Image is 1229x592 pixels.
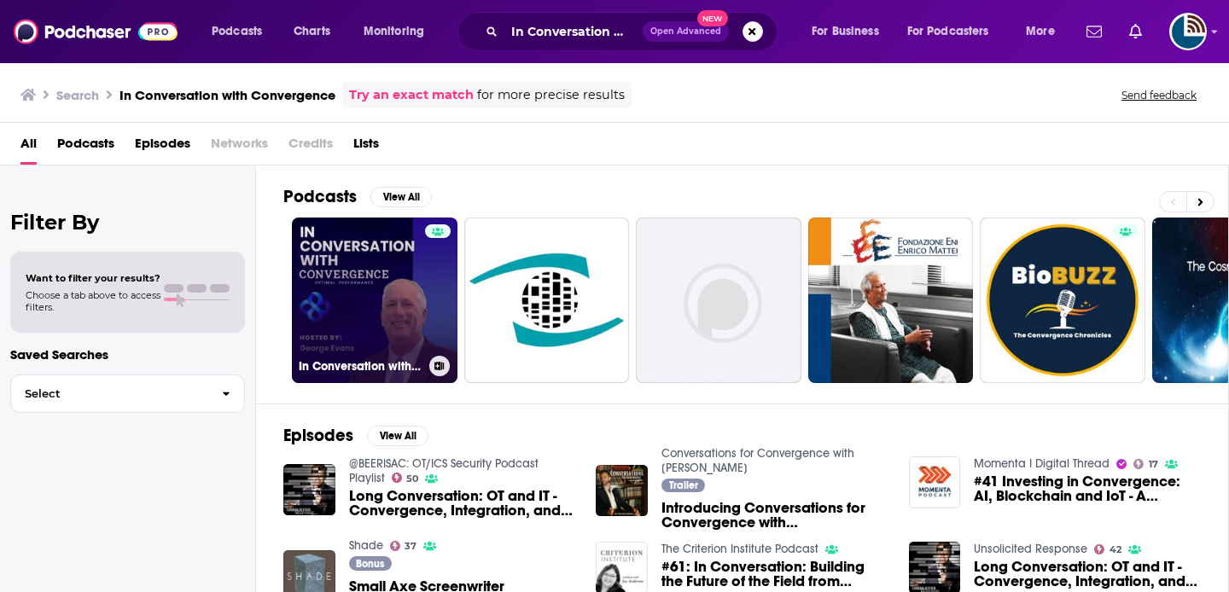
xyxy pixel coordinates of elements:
a: Podcasts [57,130,114,165]
a: The Criterion Institute Podcast [661,542,818,556]
a: Show notifications dropdown [1080,17,1109,46]
a: @BEERISAC: OT/ICS Security Podcast Playlist [349,456,539,485]
span: Open Advanced [650,27,721,36]
a: Unsolicited Response [974,542,1087,556]
img: #41 Investing in Convergence: AI, Blockchain and IoT - A Conversation with Rumi Morales [909,456,961,508]
h3: Search [56,87,99,103]
span: #41 Investing in Convergence: AI, Blockchain and IoT - A Conversation with [PERSON_NAME] [974,474,1201,503]
span: Choose a tab above to access filters. [26,289,160,313]
a: Long Conversation: OT and IT - Convergence, Integration, and Separation? [974,560,1201,589]
span: Trailer [669,480,698,490]
span: For Podcasters [907,20,989,44]
span: For Business [812,20,879,44]
span: Bonus [356,559,384,569]
h2: Filter By [10,210,245,235]
h2: Episodes [283,425,353,446]
span: Select [11,388,208,399]
h3: In Conversation with Convergence [119,87,335,103]
a: All [20,130,37,165]
p: Saved Searches [10,346,245,363]
a: 42 [1094,544,1121,554]
img: Introducing Conversations for Convergence with Eric Henry Andersen [596,465,648,517]
span: 37 [405,543,416,550]
button: open menu [896,18,1014,45]
span: Want to filter your results? [26,272,160,284]
a: #61: In Conversation: Building the Future of the Field from Convergence to Action [661,560,888,589]
h3: In Conversation with Convergence [299,359,422,374]
button: open menu [1014,18,1076,45]
button: open menu [200,18,284,45]
span: 50 [406,475,418,483]
a: 50 [392,473,419,483]
button: Send feedback [1116,88,1202,102]
span: Logged in as tdunyak [1169,13,1207,50]
a: 17 [1133,459,1158,469]
a: Shade [349,538,383,553]
span: New [697,10,728,26]
img: Long Conversation: OT and IT - Convergence, Integration, and Separation? [283,464,335,516]
button: open menu [352,18,446,45]
span: More [1026,20,1055,44]
button: View All [370,187,432,207]
span: Credits [288,130,333,165]
button: Select [10,374,245,413]
a: Momenta I Digital Thread [974,456,1110,471]
img: Podchaser - Follow, Share and Rate Podcasts [14,15,178,48]
button: open menu [800,18,900,45]
span: Podcasts [212,20,262,44]
a: Charts [282,18,341,45]
a: Episodes [135,130,190,165]
a: Show notifications dropdown [1122,17,1149,46]
a: 37 [390,541,417,551]
a: EpisodesView All [283,425,428,446]
span: Networks [211,130,268,165]
span: Charts [294,20,330,44]
input: Search podcasts, credits, & more... [504,18,643,45]
a: Conversations for Convergence with Eric Henry Andersen [661,446,854,475]
a: #41 Investing in Convergence: AI, Blockchain and IoT - A Conversation with Rumi Morales [974,474,1201,503]
a: PodcastsView All [283,186,432,207]
a: Long Conversation: OT and IT - Convergence, Integration, and Separation? [349,489,576,518]
span: 42 [1110,546,1121,554]
a: Lists [353,130,379,165]
h2: Podcasts [283,186,357,207]
span: 17 [1149,461,1158,468]
button: View All [367,426,428,446]
button: Open AdvancedNew [643,21,729,42]
img: User Profile [1169,13,1207,50]
a: Try an exact match [349,85,474,105]
a: In Conversation with Convergence [292,218,457,383]
span: for more precise results [477,85,625,105]
a: Introducing Conversations for Convergence with Eric Henry Andersen [661,501,888,530]
span: Introducing Conversations for Convergence with [PERSON_NAME] [661,501,888,530]
div: Search podcasts, credits, & more... [474,12,794,51]
button: Show profile menu [1169,13,1207,50]
span: Monitoring [364,20,424,44]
